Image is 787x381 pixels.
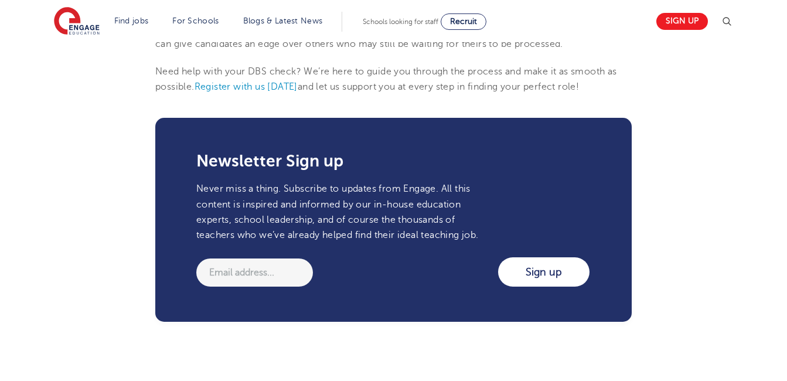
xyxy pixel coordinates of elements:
[195,81,298,92] a: Register with us [DATE]
[196,181,484,243] p: Never miss a thing. Subscribe to updates from Engage. All this content is inspired and informed b...
[363,18,438,26] span: Schools looking for staff
[196,258,313,287] input: Email address...
[114,16,149,25] a: Find jobs
[243,16,323,25] a: Blogs & Latest News
[172,16,219,25] a: For Schools
[498,257,590,287] input: Sign up
[450,17,477,26] span: Recruit
[155,66,617,92] span: Need help with your DBS check? We’re here to guide you through the process and make it as smooth ...
[656,13,708,30] a: Sign up
[298,81,579,92] span: and let us support you at every step in finding your perfect role!
[54,7,100,36] img: Engage Education
[196,153,591,169] h3: Newsletter Sign up
[441,13,486,30] a: Recruit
